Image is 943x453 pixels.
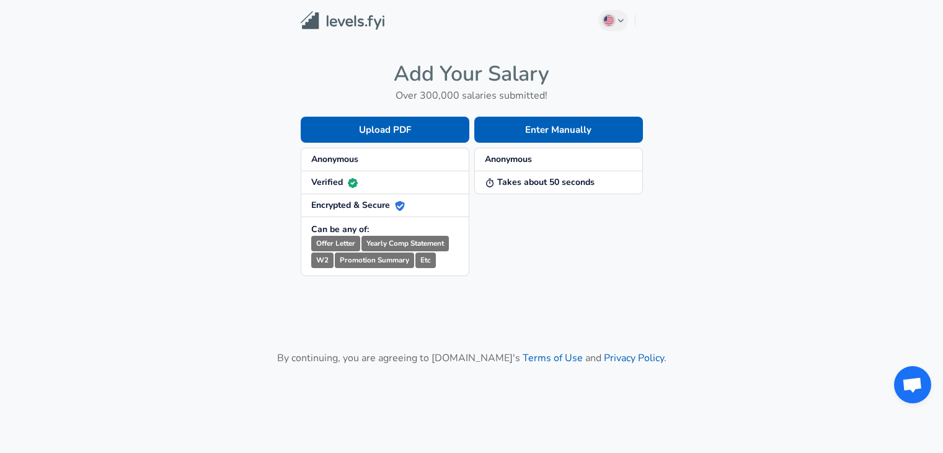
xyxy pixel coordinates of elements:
[894,366,931,403] div: Open chat
[311,176,358,188] strong: Verified
[301,117,469,143] button: Upload PDF
[523,351,583,365] a: Terms of Use
[604,351,664,365] a: Privacy Policy
[311,236,360,251] small: Offer Letter
[311,199,405,211] strong: Encrypted & Secure
[361,236,449,251] small: Yearly Comp Statement
[311,223,369,235] strong: Can be any of:
[311,153,358,165] strong: Anonymous
[301,61,643,87] h4: Add Your Salary
[598,10,628,31] button: English (US)
[415,253,436,268] small: Etc
[301,11,384,30] img: Levels.fyi
[301,87,643,104] h6: Over 300,000 salaries submitted!
[311,253,334,268] small: W2
[604,16,614,25] img: English (US)
[474,117,643,143] button: Enter Manually
[485,176,595,188] strong: Takes about 50 seconds
[485,153,532,165] strong: Anonymous
[335,253,414,268] small: Promotion Summary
